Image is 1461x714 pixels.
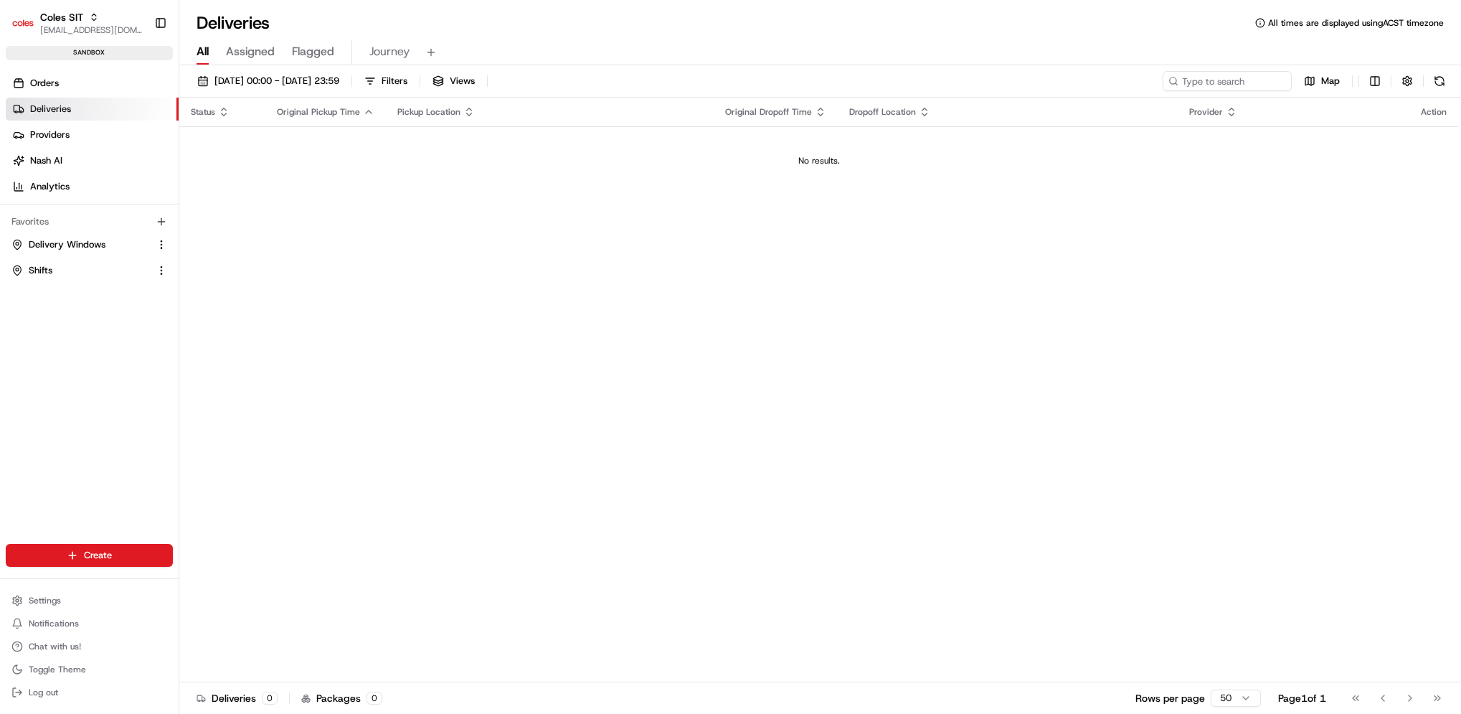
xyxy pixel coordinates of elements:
span: Log out [29,687,58,698]
div: Favorites [6,210,173,233]
div: Page 1 of 1 [1278,691,1326,705]
span: Notifications [29,618,79,629]
span: Pickup Location [397,106,460,118]
div: Deliveries [197,691,278,705]
div: 0 [262,692,278,705]
a: Orders [6,72,179,95]
a: Nash AI [6,149,179,172]
span: Filters [382,75,407,88]
button: Log out [6,682,173,703]
span: [DATE] 00:00 - [DATE] 23:59 [214,75,339,88]
span: Orders [30,77,59,90]
p: Rows per page [1135,691,1205,705]
button: Filters [358,71,414,91]
a: Analytics [6,175,179,198]
span: Delivery Windows [29,238,105,251]
div: 0 [367,692,382,705]
button: Toggle Theme [6,659,173,680]
span: Nash AI [30,154,62,167]
button: Delivery Windows [6,233,173,256]
button: Map [1297,71,1346,91]
div: No results. [185,155,1452,166]
button: Coles SIT [40,10,83,24]
button: [EMAIL_ADDRESS][DOMAIN_NAME] [40,24,143,36]
span: All times are displayed using ACST timezone [1268,17,1444,29]
div: Action [1421,106,1447,118]
span: Map [1321,75,1340,88]
span: Toggle Theme [29,664,86,675]
span: Dropoff Location [849,106,916,118]
span: All [197,43,209,60]
span: Analytics [30,180,70,193]
a: Shifts [11,264,150,277]
span: Flagged [292,43,334,60]
button: Refresh [1429,71,1450,91]
span: Original Dropoff Time [725,106,812,118]
button: Chat with us! [6,637,173,657]
span: Journey [369,43,410,60]
div: sandbox [6,46,173,60]
span: Shifts [29,264,52,277]
button: Shifts [6,259,173,282]
span: Views [450,75,475,88]
img: Coles SIT [11,11,34,34]
span: Assigned [226,43,275,60]
span: Settings [29,595,61,606]
button: Settings [6,591,173,611]
h1: Deliveries [197,11,270,34]
button: Create [6,544,173,567]
span: Original Pickup Time [277,106,360,118]
span: Status [191,106,215,118]
span: Provider [1189,106,1223,118]
button: [DATE] 00:00 - [DATE] 23:59 [191,71,346,91]
button: Notifications [6,614,173,634]
a: Deliveries [6,98,179,121]
span: Create [84,549,112,562]
span: Providers [30,128,70,141]
button: Views [426,71,481,91]
span: Deliveries [30,103,71,116]
div: Packages [301,691,382,705]
input: Type to search [1163,71,1292,91]
button: Coles SITColes SIT[EMAIL_ADDRESS][DOMAIN_NAME] [6,6,148,40]
a: Providers [6,123,179,146]
a: Delivery Windows [11,238,150,251]
span: Chat with us! [29,641,81,652]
